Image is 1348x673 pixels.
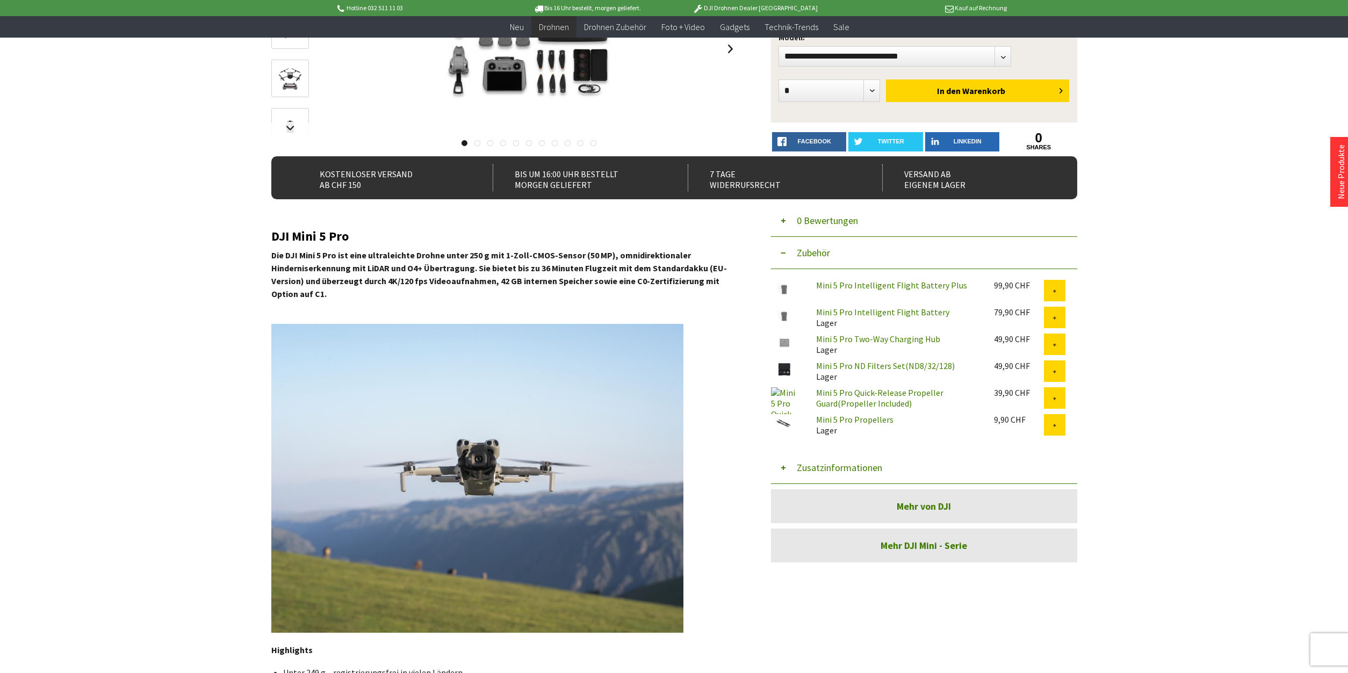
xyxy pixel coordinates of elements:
img: Mini 5 Pro Propellers [771,414,798,432]
img: In-Flight-4-1 [271,324,683,633]
span: In den [937,85,961,96]
p: DJI Drohnen Dealer [GEOGRAPHIC_DATA] [671,2,839,15]
a: Neu [502,16,531,38]
a: Gadgets [712,16,757,38]
a: Technik-Trends [757,16,826,38]
div: 9,90 CHF [994,414,1044,425]
span: twitter [878,138,904,144]
button: 0 Bewertungen [771,205,1077,237]
span: Drohnen Zubehör [584,21,646,32]
strong: Highlights [271,645,313,655]
span: Gadgets [720,21,749,32]
a: facebook [772,132,847,151]
a: shares [1001,144,1076,151]
div: Lager [808,360,985,382]
div: 79,90 CHF [994,307,1044,317]
img: Mini 5 Pro Intelligent Flight Battery Plus [771,280,798,298]
button: Zubehör [771,237,1077,269]
button: In den Warenkorb [886,79,1069,102]
div: Lager [808,307,985,328]
h2: DJI Mini 5 Pro [271,229,739,243]
a: twitter [848,132,923,151]
a: Mini 5 Pro Two-Way Charging Hub [816,334,940,344]
button: Zusatzinformationen [771,452,1077,484]
a: Drohnen Zubehör [576,16,654,38]
a: Mini 5 Pro Quick-Release Propeller Guard(Propeller Included) [816,387,943,409]
a: Drohnen [531,16,576,38]
div: Lager [808,334,985,355]
a: Mini 5 Pro Propellers [816,414,893,425]
div: 7 Tage Widerrufsrecht [688,164,859,191]
div: Lager [808,414,985,436]
a: Sale [826,16,857,38]
div: 49,90 CHF [994,360,1044,371]
span: Sale [833,21,849,32]
span: Warenkorb [962,85,1005,96]
div: Versand ab eigenem Lager [882,164,1054,191]
p: Kauf auf Rechnung [839,2,1007,15]
div: 99,90 CHF [994,280,1044,291]
a: Mini 5 Pro ND Filters Set(ND8/32/128) [816,360,955,371]
div: Kostenloser Versand ab CHF 150 [298,164,470,191]
div: 39,90 CHF [994,387,1044,398]
a: Mini 5 Pro Intelligent Flight Battery [816,307,949,317]
strong: Die DJI Mini 5 Pro ist eine ultraleichte Drohne unter 250 g mit 1-Zoll-CMOS-Sensor (50 MP), omnid... [271,250,727,299]
p: Bis 16 Uhr bestellt, morgen geliefert. [503,2,671,15]
span: Technik-Trends [765,21,818,32]
a: Mini 5 Pro Intelligent Flight Battery Plus [816,280,967,291]
span: LinkedIn [954,138,982,144]
span: Foto + Video [661,21,705,32]
span: Drohnen [539,21,569,32]
img: Mini 5 Pro ND Filters Set(ND8/32/128) [771,360,798,378]
a: Neue Produkte [1336,144,1346,199]
img: Mini 5 Pro Quick-Release Propeller Guard(Propeller Included) [771,387,798,414]
div: Bis um 16:00 Uhr bestellt Morgen geliefert [493,164,664,191]
a: Mehr von DJI [771,489,1077,523]
span: Neu [510,21,524,32]
span: facebook [798,138,831,144]
a: LinkedIn [925,132,1000,151]
p: Modell: [778,31,1070,44]
a: Mehr DJI Mini - Serie [771,529,1077,562]
p: Hotline 032 511 11 03 [336,2,503,15]
a: Foto + Video [654,16,712,38]
img: Mini 5 Pro Two-Way Charging Hub [771,334,798,351]
a: 0 [1001,132,1076,144]
img: Mini 5 Pro Intelligent Flight Battery [771,307,798,324]
div: 49,90 CHF [994,334,1044,344]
